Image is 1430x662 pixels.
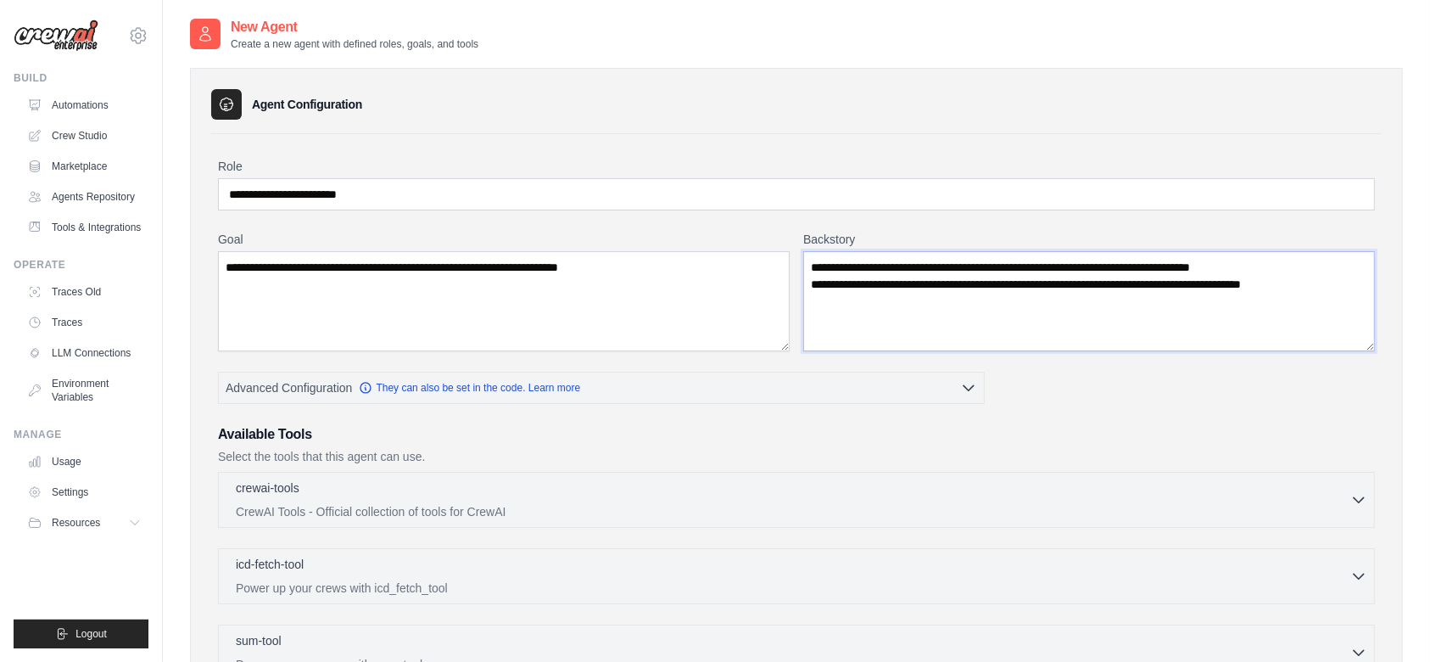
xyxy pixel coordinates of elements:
p: Create a new agent with defined roles, goals, and tools [231,37,478,51]
a: Crew Studio [20,122,148,149]
a: Usage [20,448,148,475]
img: Logo [14,20,98,52]
a: Traces [20,309,148,336]
p: icd-fetch-tool [236,556,304,573]
a: Environment Variables [20,370,148,411]
button: Resources [20,509,148,536]
a: Marketplace [20,153,148,180]
button: Advanced Configuration They can also be set in the code. Learn more [219,373,984,403]
a: Agents Repository [20,183,148,210]
p: sum-tool [236,632,282,649]
div: Manage [14,428,148,441]
h3: Agent Configuration [252,96,362,113]
h3: Available Tools [218,424,1375,445]
p: CrewAI Tools - Official collection of tools for CrewAI [236,503,1350,520]
p: Power up your crews with icd_fetch_tool [236,580,1350,597]
label: Role [218,158,1375,175]
a: Automations [20,92,148,119]
button: icd-fetch-tool Power up your crews with icd_fetch_tool [226,556,1367,597]
a: Traces Old [20,278,148,306]
button: Logout [14,620,148,648]
button: crewai-tools CrewAI Tools - Official collection of tools for CrewAI [226,480,1367,520]
label: Backstory [803,231,1375,248]
div: Build [14,71,148,85]
a: LLM Connections [20,339,148,367]
span: Resources [52,516,100,530]
a: Tools & Integrations [20,214,148,241]
p: Select the tools that this agent can use. [218,448,1375,465]
div: Operate [14,258,148,272]
p: crewai-tools [236,480,299,496]
span: Logout [75,627,107,641]
span: Advanced Configuration [226,379,352,396]
a: They can also be set in the code. Learn more [359,381,580,395]
h2: New Agent [231,17,478,37]
a: Settings [20,479,148,506]
label: Goal [218,231,790,248]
